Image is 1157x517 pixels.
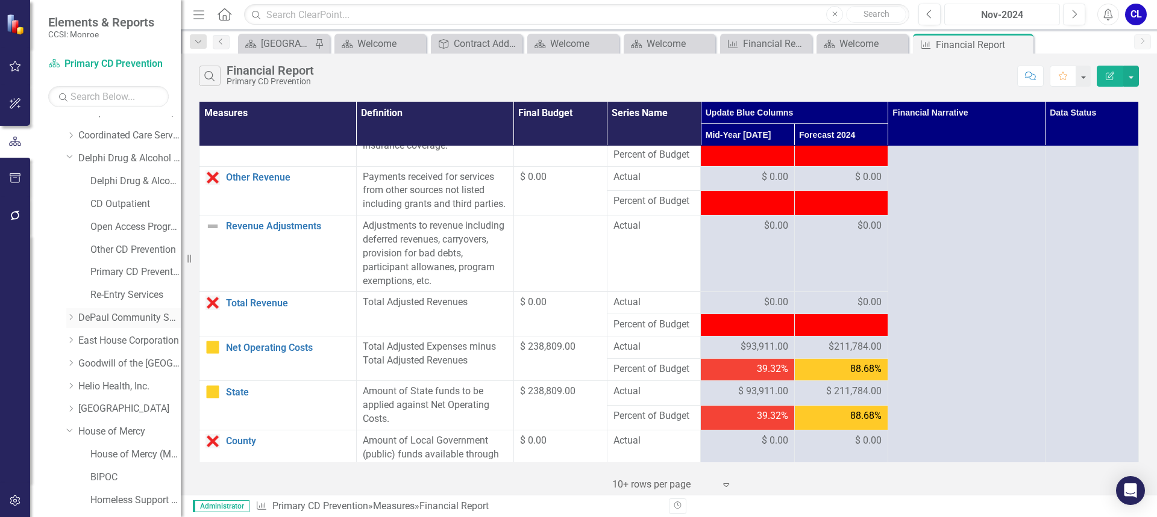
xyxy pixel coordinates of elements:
div: Amount of Local Government (public) funds available through either a tax levy or other means, use... [363,434,507,503]
div: Total Adjusted Expenses minus Total Adjusted Revenues [363,340,507,368]
div: Total Adjusted Revenues [363,296,507,309]
a: Welcome [820,36,905,51]
a: Open Access Program [90,220,181,234]
td: Double-Click to Edit Right Click for Context Menu [199,215,357,292]
a: Welcome [627,36,712,51]
div: Welcome [647,36,712,51]
div: Financial Report [936,37,1030,52]
span: $0.00 [764,219,788,233]
div: Financial Report [227,64,314,77]
span: $ 0.00 [762,434,788,448]
img: Data Error [205,434,220,448]
td: Double-Click to Edit [794,215,888,292]
a: BIPOC [90,471,181,484]
div: Nov-2024 [948,8,1056,22]
span: $ 0.00 [520,171,547,182]
a: Other Revenue [226,172,350,183]
a: DePaul Community Services, lnc. [78,311,181,325]
small: CCSI: Monroe [48,29,154,39]
td: Double-Click to Edit [607,381,700,406]
span: 39.32% [757,409,788,423]
span: $ 93,911.00 [738,385,788,398]
td: Double-Click to Edit [356,292,513,336]
div: Financial Report [743,36,809,51]
span: $ 238,809.00 [520,341,575,352]
span: $0.00 [858,296,882,309]
td: Double-Click to Edit [607,430,700,468]
span: Percent of Budget [613,409,694,423]
td: Double-Click to Edit [794,381,888,406]
span: Percent of Budget [613,318,694,332]
td: Double-Click to Edit [356,336,513,381]
a: Helio Health, Inc. [78,380,181,394]
a: Primary CD Prevention [48,57,169,71]
td: Double-Click to Edit [701,381,794,406]
span: 88.68% [850,362,882,376]
td: Double-Click to Edit [356,430,513,506]
span: Elements & Reports [48,15,154,29]
a: Other CD Prevention [90,243,181,257]
a: Welcome [530,36,616,51]
td: Double-Click to Edit [356,381,513,430]
a: Measures [373,500,415,512]
div: Welcome [550,36,616,51]
a: House of Mercy (MCOMH Internal) [90,448,181,462]
a: Delphi Drug & Alcohol Council [78,152,181,166]
a: Total Revenue [226,298,350,309]
td: Double-Click to Edit Right Click for Context Menu [199,166,357,215]
div: Adjustments to revenue including deferred revenues, carryovers, provision for bad debts, particip... [363,219,507,288]
input: Search Below... [48,86,169,107]
td: Double-Click to Edit Right Click for Context Menu [199,336,357,381]
span: Percent of Budget [613,148,694,162]
div: [GEOGRAPHIC_DATA] [261,36,312,51]
div: Payments received for services from other sources not listed including grants and third parties. [363,170,507,212]
div: Welcome [839,36,905,51]
span: Actual [613,219,694,233]
img: Data Error [205,296,220,310]
span: $ 0.00 [855,434,882,448]
span: Actual [613,340,694,354]
span: $ 238,809.00 [520,385,575,397]
td: Double-Click to Edit Right Click for Context Menu [199,430,357,506]
a: Revenue Adjustments [226,221,350,232]
img: Data Error [205,170,220,185]
img: ClearPoint Strategy [6,13,28,35]
a: Coordinated Care Services Inc. [78,129,181,143]
td: Double-Click to Edit [701,430,794,468]
td: Double-Click to Edit [794,430,888,468]
span: $ 0.00 [855,170,882,184]
img: Not Defined [205,219,220,234]
div: Open Intercom Messenger [1116,476,1145,505]
td: Double-Click to Edit [607,166,700,191]
span: $ 0.00 [520,435,547,446]
span: $211,784.00 [829,340,882,354]
div: Amount of State funds to be applied against Net Operating Costs. [363,385,507,426]
span: Actual [613,434,694,448]
a: CD Outpatient [90,197,181,211]
a: House of Mercy [78,425,181,439]
span: Actual [613,385,694,398]
div: » » [256,500,660,513]
td: Double-Click to Edit Right Click for Context Menu [199,381,357,430]
a: Homeless Support Services [90,494,181,507]
a: Delphi Drug & Alcohol Council (MCOMH Internal) [90,175,181,188]
span: $0.00 [764,296,788,309]
a: State [226,387,350,398]
td: Double-Click to Edit Right Click for Context Menu [199,292,357,336]
a: County [226,436,350,447]
div: Primary CD Prevention [227,77,314,86]
span: Percent of Budget [613,194,694,208]
button: Search [846,6,906,23]
span: $93,911.00 [741,340,788,354]
td: Double-Click to Edit [701,166,794,191]
span: Percent of Budget [613,362,694,376]
button: CL [1125,4,1147,25]
span: Search [864,9,889,19]
span: 39.32% [757,362,788,376]
span: 88.68% [850,409,882,423]
td: Double-Click to Edit [794,166,888,191]
span: Administrator [193,500,249,512]
a: [GEOGRAPHIC_DATA] [78,402,181,416]
td: Double-Click to Edit [356,215,513,292]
